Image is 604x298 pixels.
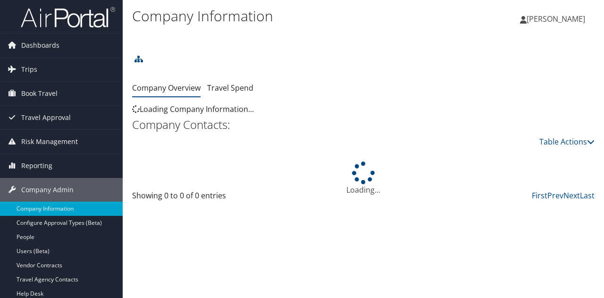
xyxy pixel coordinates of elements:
span: Trips [21,58,37,81]
span: Book Travel [21,82,58,105]
h2: Company Contacts: [132,117,595,133]
span: Reporting [21,154,52,178]
span: Travel Approval [21,106,71,129]
span: Company Admin [21,178,74,202]
a: Table Actions [539,136,595,147]
span: Risk Management [21,130,78,153]
img: airportal-logo.png [21,6,115,28]
a: Prev [547,190,563,201]
span: [PERSON_NAME] [527,14,585,24]
a: Last [580,190,595,201]
a: Travel Spend [207,83,253,93]
div: Loading... [132,162,595,196]
a: Next [563,190,580,201]
a: Company Overview [132,83,201,93]
div: Showing 0 to 0 of 0 entries [132,190,237,206]
a: [PERSON_NAME] [520,5,595,33]
span: Loading Company Information... [132,104,254,114]
h1: Company Information [132,6,440,26]
a: First [532,190,547,201]
span: Dashboards [21,34,59,57]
